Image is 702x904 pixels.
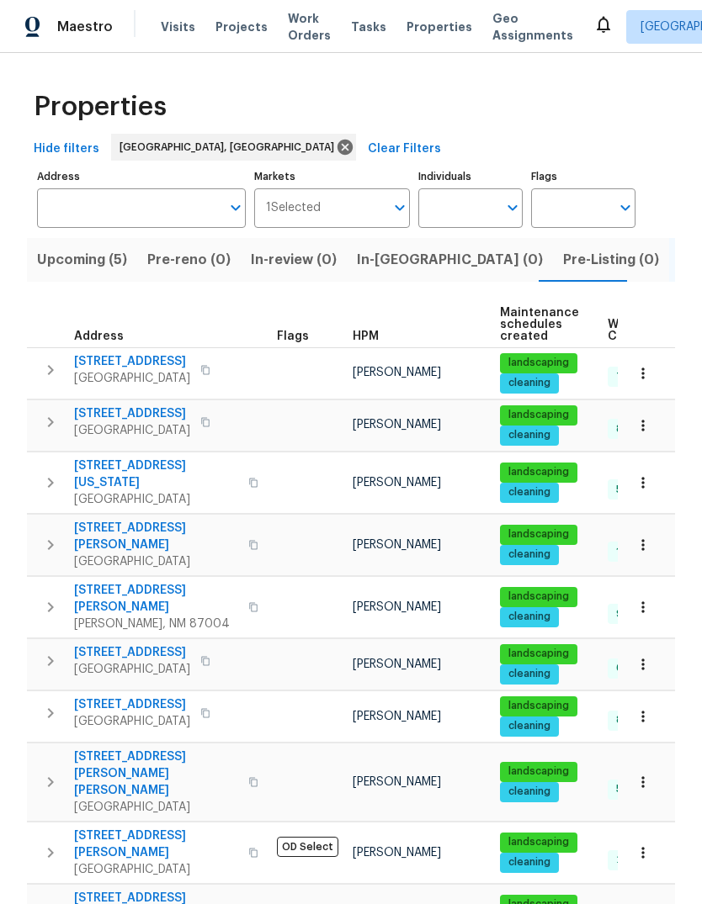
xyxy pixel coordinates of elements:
span: Geo Assignments [492,10,573,44]
span: HPM [353,330,379,342]
span: Clear Filters [368,139,441,160]
span: 8 Done [609,422,658,436]
span: [GEOGRAPHIC_DATA] [74,422,190,439]
label: Flags [531,172,636,182]
span: cleaning [502,785,557,799]
span: Maestro [57,19,113,35]
button: Open [224,196,247,219]
span: [PERSON_NAME] [353,539,441,551]
span: [GEOGRAPHIC_DATA], [GEOGRAPHIC_DATA] [120,139,341,156]
span: [PERSON_NAME], NM 87004 [74,616,238,632]
button: Hide filters [27,134,106,165]
button: Open [388,196,412,219]
span: [GEOGRAPHIC_DATA] [74,553,238,570]
span: [STREET_ADDRESS][US_STATE] [74,457,238,491]
span: cleaning [502,719,557,733]
span: Address [74,330,124,342]
span: In-review (0) [251,248,337,272]
span: Pre-reno (0) [147,248,231,272]
span: cleaning [502,610,557,624]
span: [GEOGRAPHIC_DATA] [74,370,190,387]
span: Maintenance schedules created [500,307,579,342]
span: [STREET_ADDRESS][PERSON_NAME][PERSON_NAME] [74,748,238,799]
label: Individuals [418,172,523,182]
span: Visits [161,19,195,35]
span: landscaping [502,356,576,370]
span: Work Orders [288,10,331,44]
span: 5 Done [609,483,657,497]
span: Upcoming (5) [37,248,127,272]
span: [PERSON_NAME] [353,477,441,489]
span: landscaping [502,764,576,779]
span: 5 Done [609,782,657,796]
span: [PERSON_NAME] [353,419,441,431]
span: [STREET_ADDRESS][PERSON_NAME] [74,520,238,553]
span: [STREET_ADDRESS][PERSON_NAME] [74,582,238,616]
span: [PERSON_NAME] [353,711,441,722]
span: [GEOGRAPHIC_DATA] [74,661,190,678]
span: In-[GEOGRAPHIC_DATA] (0) [357,248,543,272]
button: Open [501,196,524,219]
span: landscaping [502,527,576,542]
span: cleaning [502,428,557,442]
span: landscaping [502,465,576,479]
span: 7 Done [609,370,658,384]
span: [GEOGRAPHIC_DATA] [74,713,190,730]
span: cleaning [502,667,557,681]
span: Hide filters [34,139,99,160]
label: Markets [254,172,411,182]
label: Address [37,172,246,182]
span: 28 Done [609,853,665,867]
span: landscaping [502,647,576,661]
span: Pre-Listing (0) [563,248,659,272]
span: Projects [215,19,268,35]
span: OD Select [277,837,338,857]
span: [STREET_ADDRESS][PERSON_NAME] [74,827,238,861]
span: Properties [407,19,472,35]
span: landscaping [502,589,576,604]
span: [PERSON_NAME] [353,367,441,378]
span: [STREET_ADDRESS] [74,644,190,661]
span: cleaning [502,485,557,500]
span: [PERSON_NAME] [353,847,441,859]
div: [GEOGRAPHIC_DATA], [GEOGRAPHIC_DATA] [111,134,356,161]
span: landscaping [502,835,576,849]
span: landscaping [502,699,576,713]
span: 9 Done [609,607,658,621]
span: landscaping [502,408,576,422]
span: cleaning [502,547,557,562]
span: [GEOGRAPHIC_DATA] [74,861,238,878]
span: 6 Done [609,661,658,675]
span: [STREET_ADDRESS] [74,696,190,713]
span: Tasks [351,21,386,33]
span: Flags [277,330,309,342]
button: Clear Filters [361,134,448,165]
span: [STREET_ADDRESS] [74,353,190,370]
span: 1 Selected [266,201,321,215]
button: Open [614,196,637,219]
span: [PERSON_NAME] [353,658,441,670]
span: [PERSON_NAME] [353,601,441,613]
span: [STREET_ADDRESS] [74,405,190,422]
span: cleaning [502,855,557,870]
span: [GEOGRAPHIC_DATA] [74,491,238,508]
span: 14 Done [609,545,663,559]
span: [GEOGRAPHIC_DATA] [74,799,238,816]
span: cleaning [502,376,557,390]
span: [PERSON_NAME] [353,776,441,788]
span: 8 Done [609,713,658,727]
span: Properties [34,98,167,115]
